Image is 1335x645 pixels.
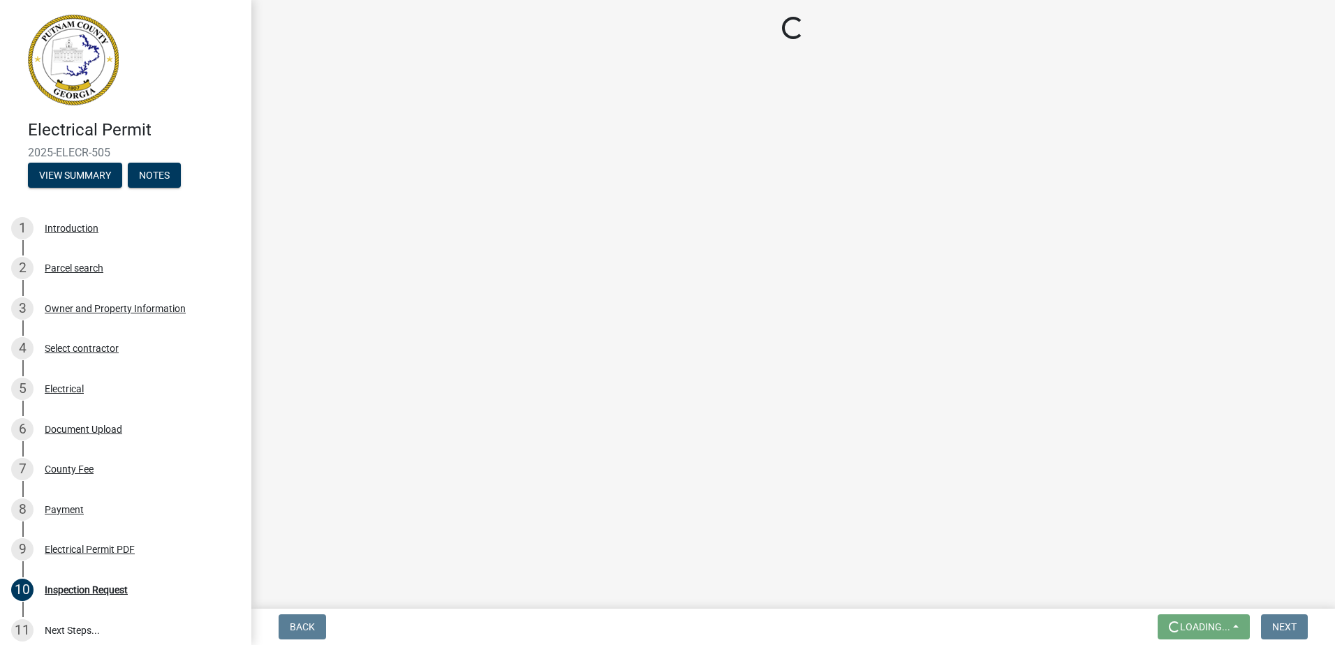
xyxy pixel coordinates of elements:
div: Document Upload [45,424,122,434]
button: Next [1261,614,1308,639]
div: 1 [11,217,34,239]
span: 2025-ELECR-505 [28,146,223,159]
div: Electrical Permit PDF [45,544,135,554]
div: 5 [11,378,34,400]
wm-modal-confirm: Summary [28,170,122,181]
div: 2 [11,257,34,279]
div: 11 [11,619,34,642]
span: Next [1272,621,1297,632]
div: Select contractor [45,343,119,353]
div: 8 [11,498,34,521]
button: Loading... [1158,614,1250,639]
div: 3 [11,297,34,320]
wm-modal-confirm: Notes [128,170,181,181]
div: 10 [11,579,34,601]
div: Introduction [45,223,98,233]
h4: Electrical Permit [28,120,240,140]
span: Back [290,621,315,632]
div: Electrical [45,384,84,394]
div: Payment [45,505,84,514]
div: Inspection Request [45,585,128,595]
div: County Fee [45,464,94,474]
button: View Summary [28,163,122,188]
span: Loading... [1180,621,1230,632]
div: Owner and Property Information [45,304,186,313]
button: Back [279,614,326,639]
div: 9 [11,538,34,561]
div: Parcel search [45,263,103,273]
img: Putnam County, Georgia [28,15,119,105]
div: 7 [11,458,34,480]
div: 6 [11,418,34,440]
div: 4 [11,337,34,359]
button: Notes [128,163,181,188]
